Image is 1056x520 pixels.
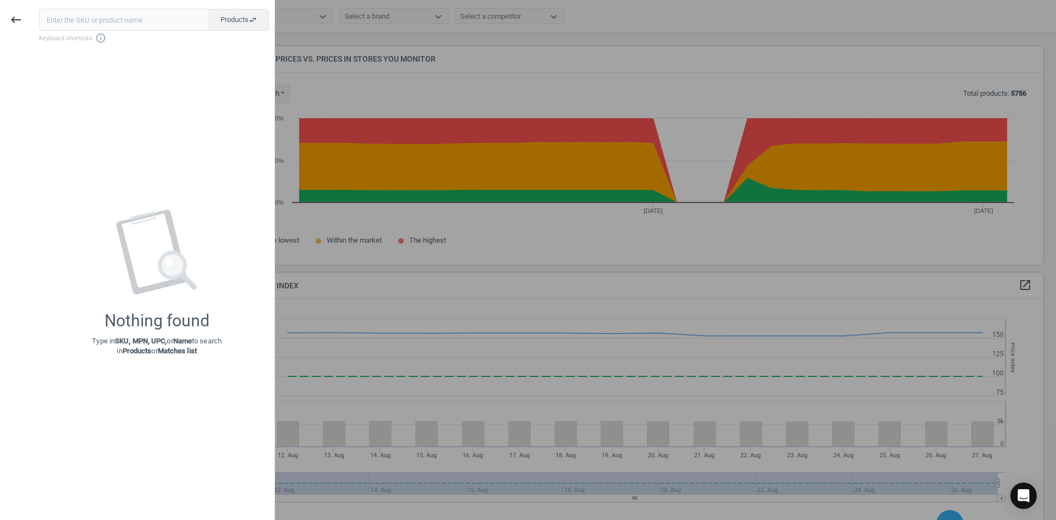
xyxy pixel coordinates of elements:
[221,15,257,25] span: Products
[3,7,29,33] button: keyboard_backspace
[115,337,167,345] strong: SKU, MPN, UPC,
[173,337,192,345] strong: Name
[95,32,106,43] i: info_outline
[209,9,269,31] button: Productsswap_horiz
[9,13,23,26] i: keyboard_backspace
[249,15,257,24] i: swap_horiz
[92,336,222,356] p: Type in or to search in or
[1010,483,1037,509] div: Open Intercom Messenger
[158,347,197,355] strong: Matches list
[39,9,210,31] input: Enter the SKU or product name
[123,347,152,355] strong: Products
[39,32,269,43] span: Keyboard shortcuts
[105,311,210,331] div: Nothing found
